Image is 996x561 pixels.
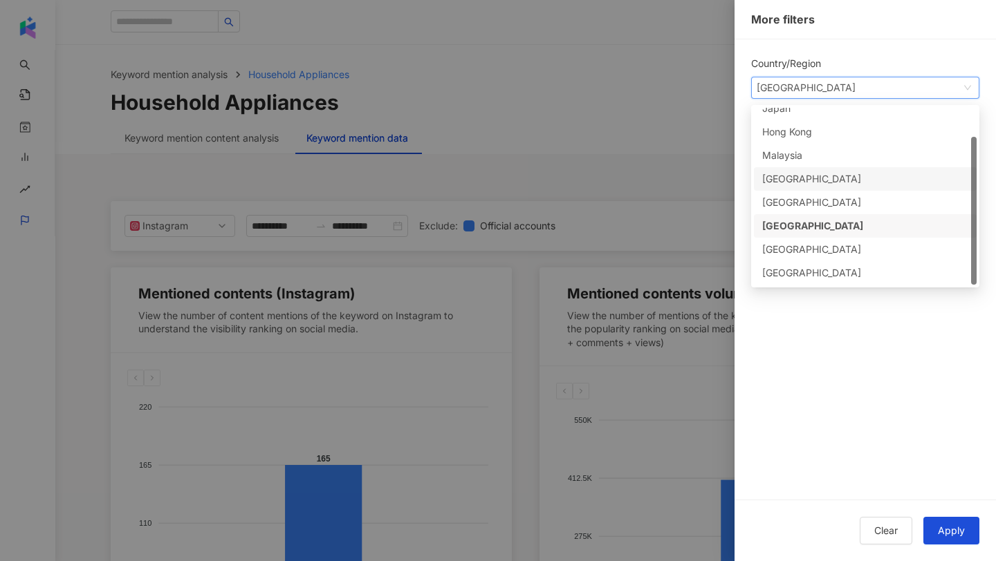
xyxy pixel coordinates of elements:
[762,242,807,257] div: [GEOGRAPHIC_DATA]
[762,101,807,116] div: Japan
[762,218,807,234] div: [GEOGRAPHIC_DATA]
[860,517,912,544] button: Clear
[938,525,965,536] span: Apply
[762,171,807,187] div: [GEOGRAPHIC_DATA]
[874,525,898,536] span: Clear
[762,124,807,140] div: Hong Kong
[751,56,831,71] label: Country/Region
[757,77,802,98] div: [GEOGRAPHIC_DATA]
[762,195,807,210] div: [GEOGRAPHIC_DATA]
[762,265,807,280] div: [GEOGRAPHIC_DATA]
[762,148,807,163] div: Malaysia
[923,517,979,544] button: Apply
[751,11,979,28] div: More filters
